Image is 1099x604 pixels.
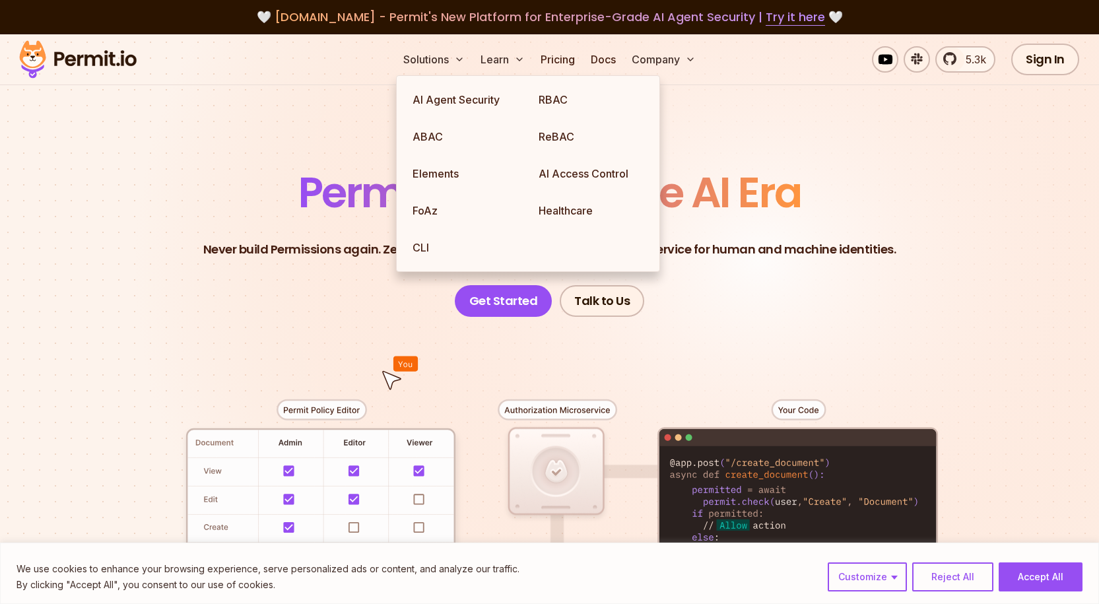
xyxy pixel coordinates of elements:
[528,155,654,192] a: AI Access Control
[958,51,986,67] span: 5.3k
[275,9,825,25] span: [DOMAIN_NAME] - Permit's New Platform for Enterprise-Grade AI Agent Security |
[402,229,528,266] a: CLI
[999,562,1082,591] button: Accept All
[402,118,528,155] a: ABAC
[935,46,995,73] a: 5.3k
[1011,44,1079,75] a: Sign In
[17,561,519,577] p: We use cookies to enhance your browsing experience, serve personalized ads or content, and analyz...
[766,9,825,26] a: Try it here
[402,192,528,229] a: FoAz
[298,163,801,222] span: Permissions for The AI Era
[402,81,528,118] a: AI Agent Security
[585,46,621,73] a: Docs
[535,46,580,73] a: Pricing
[828,562,907,591] button: Customize
[203,240,896,259] p: Never build Permissions again. Zero-latency fine-grained authorization as a service for human and...
[528,192,654,229] a: Healthcare
[912,562,993,591] button: Reject All
[626,46,701,73] button: Company
[13,37,143,82] img: Permit logo
[528,118,654,155] a: ReBAC
[32,8,1067,26] div: 🤍 🤍
[455,285,552,317] a: Get Started
[398,46,470,73] button: Solutions
[475,46,530,73] button: Learn
[402,155,528,192] a: Elements
[528,81,654,118] a: RBAC
[17,577,519,593] p: By clicking "Accept All", you consent to our use of cookies.
[560,285,644,317] a: Talk to Us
